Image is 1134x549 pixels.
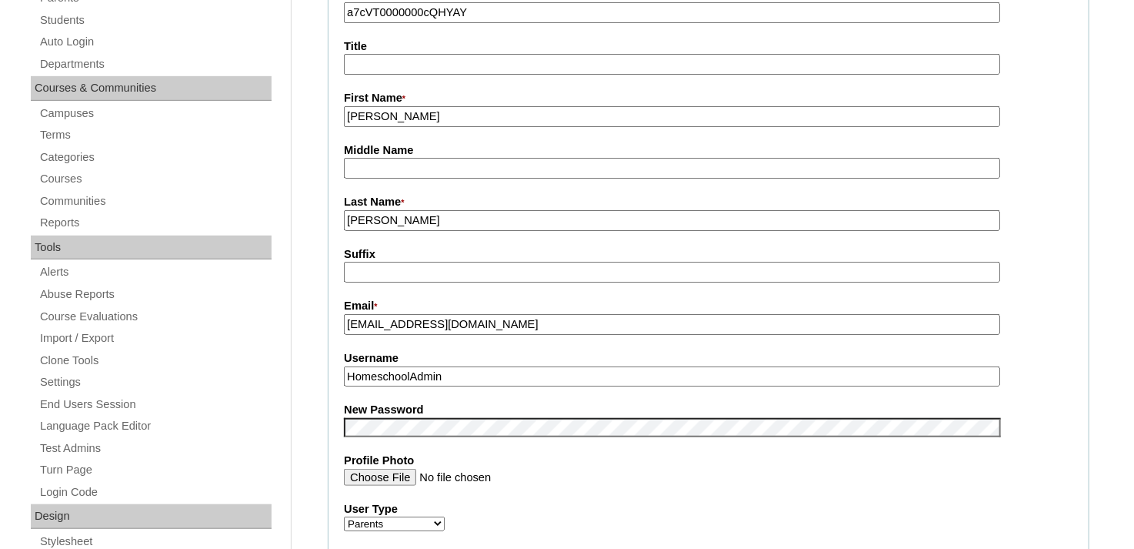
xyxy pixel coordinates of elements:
label: Middle Name [344,142,1073,159]
label: Last Name [344,194,1073,211]
a: Turn Page [38,460,272,480]
a: Language Pack Editor [38,417,272,436]
label: Email [344,298,1073,315]
a: Terms [38,126,272,145]
a: Test Admins [38,439,272,458]
div: Tools [31,236,272,260]
a: Courses [38,169,272,189]
label: User Type [344,501,1073,517]
div: Design [31,504,272,529]
a: Communities [38,192,272,211]
label: New Password [344,402,1073,418]
a: Campuses [38,104,272,123]
a: Alerts [38,263,272,282]
a: Auto Login [38,32,272,52]
label: Profile Photo [344,453,1073,469]
label: Suffix [344,246,1073,263]
label: Title [344,38,1073,55]
a: Settings [38,373,272,392]
a: Students [38,11,272,30]
label: First Name [344,90,1073,107]
a: Departments [38,55,272,74]
a: Login Code [38,483,272,502]
label: Username [344,350,1073,367]
a: Clone Tools [38,351,272,370]
div: Courses & Communities [31,76,272,101]
a: Reports [38,213,272,233]
a: Categories [38,148,272,167]
a: Import / Export [38,329,272,348]
a: Abuse Reports [38,285,272,304]
a: End Users Session [38,395,272,414]
a: Course Evaluations [38,307,272,326]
